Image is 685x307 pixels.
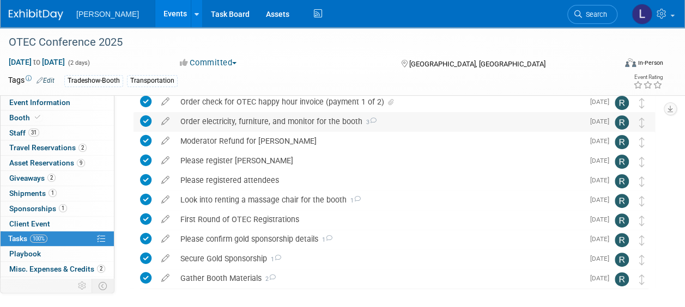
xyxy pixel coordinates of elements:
i: Move task [639,235,645,245]
span: [DATE] [590,216,615,223]
span: Event Information [9,98,70,107]
a: edit [156,273,175,283]
span: 1 [347,197,361,204]
div: First Round of OTEC Registrations [175,210,584,229]
div: Please confirm gold sponsorship details [175,230,584,248]
img: Format-Inperson.png [625,58,636,67]
span: [DATE] [590,196,615,204]
div: Gather Booth Materials [175,269,584,287]
i: Move task [639,255,645,265]
div: Please register [PERSON_NAME] [175,151,584,170]
div: Event Rating [633,75,663,80]
a: Misc. Expenses & Credits2 [1,262,114,277]
span: [DATE] [590,176,615,184]
span: [DATE] [590,118,615,125]
a: Giveaways2 [1,171,114,186]
i: Move task [639,274,645,285]
i: Move task [639,137,645,148]
span: 1 [49,189,57,197]
a: edit [156,234,175,244]
span: 1 [267,256,281,263]
img: Rebecca Deis [615,135,629,149]
span: Giveaways [9,174,56,182]
div: In-Person [638,59,663,67]
span: [DATE] [DATE] [8,57,65,67]
button: Committed [176,57,241,69]
span: Misc. Expenses & Credits [9,265,105,273]
img: ExhibitDay [9,9,63,20]
a: Search [567,5,617,24]
i: Move task [639,157,645,167]
i: Move task [639,196,645,206]
a: edit [156,214,175,224]
a: Edit [37,77,54,84]
span: Staff [9,128,39,137]
span: Search [582,10,607,19]
span: Playbook [9,249,41,258]
i: Move task [639,98,645,108]
a: Staff31 [1,126,114,140]
span: Tasks [8,234,47,243]
img: Rebecca Deis [615,155,629,169]
span: [DATE] [590,98,615,106]
div: Secure Gold Sponsorship [175,249,584,268]
div: Moderator Refund for [PERSON_NAME] [175,132,584,150]
a: Client Event [1,217,114,231]
span: [DATE] [590,157,615,164]
img: Rebecca Deis [615,174,629,188]
span: Travel Reservations [9,143,87,152]
span: 1 [318,236,332,243]
i: Move task [639,118,645,128]
span: 100% [30,235,47,243]
img: Rebecca Deis [615,272,629,286]
span: Shipments [9,189,57,198]
span: [GEOGRAPHIC_DATA], [GEOGRAPHIC_DATA] [409,60,545,68]
div: OTEC Conference 2025 [5,33,607,52]
a: edit [156,175,175,185]
div: Tradeshow-Booth [64,75,123,87]
span: Sponsorships [9,204,67,213]
img: Rebecca Deis [615,115,629,130]
span: [DATE] [590,274,615,282]
a: edit [156,254,175,263]
div: Transportation [127,75,178,87]
div: Look into renting a massage chair for the booth [175,191,584,209]
span: 2 [262,275,276,283]
span: Booth [9,113,43,122]
span: 2 [47,174,56,182]
a: Shipments1 [1,186,114,201]
a: Booth [1,110,114,125]
span: 2 [78,144,87,152]
span: 3 [362,119,377,126]
a: Playbook [1,247,114,261]
span: to [32,58,42,66]
div: Event Format [568,57,663,73]
i: Move task [639,216,645,226]
span: Asset Reservations [9,158,85,167]
span: 1 [59,204,67,212]
td: Toggle Event Tabs [92,279,114,293]
span: 9 [77,159,85,167]
a: Travel Reservations2 [1,140,114,155]
div: Please registered attendees [175,171,584,189]
a: Tasks100% [1,231,114,246]
img: Rebecca Deis [615,233,629,247]
a: edit [156,136,175,146]
div: Order electricity, furniture, and monitor for the booth [175,112,584,131]
td: Tags [8,75,54,87]
div: Order check for OTEC happy hour invoice (payment 1 of 2) [175,93,584,111]
span: [DATE] [590,137,615,145]
span: [PERSON_NAME] [76,10,139,19]
a: edit [156,116,175,126]
span: [DATE] [590,255,615,262]
td: Personalize Event Tab Strip [73,279,92,293]
a: edit [156,156,175,165]
span: Client Event [9,219,50,228]
i: Move task [639,176,645,187]
img: Rebecca Deis [615,213,629,228]
img: Rebecca Deis [615,194,629,208]
img: Rebecca Deis [615,96,629,110]
a: edit [156,195,175,205]
i: Booth reservation complete [35,114,40,120]
a: Asset Reservations9 [1,156,114,170]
